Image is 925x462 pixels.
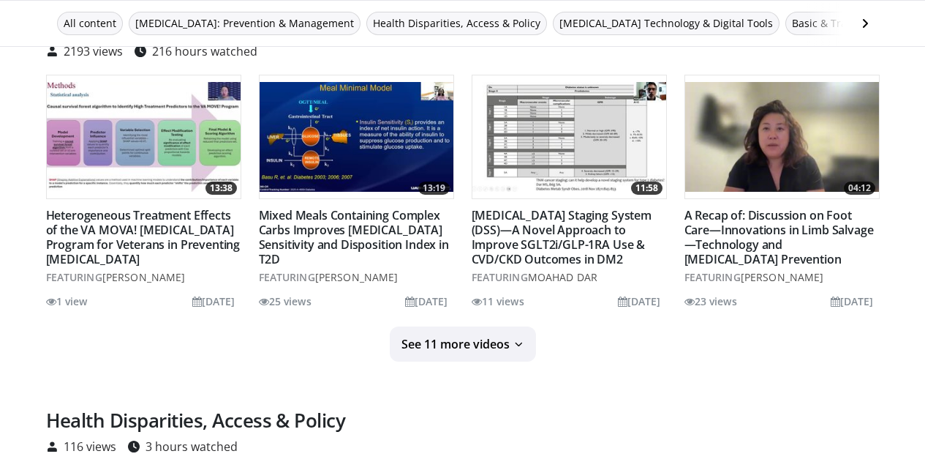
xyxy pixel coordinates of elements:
a: [MEDICAL_DATA] Staging System (DSS)—A Novel Approach to Improve SGLT2i/GLP-1RA Use & CVD/CKD Outc... [472,207,652,267]
li: 25 views [259,294,312,309]
img: 131ac76a-f09d-43d4-a528-67020c1c7847.300x170_q85_crop-smart_upscale.jpg [472,82,666,192]
a: Moahad Dar [528,270,597,284]
li: [DATE] [405,294,448,309]
a: A Recap of: Discussion on Foot Care—Innovations in Limb Salvage—Technology and [MEDICAL_DATA] Pre... [684,207,874,267]
span: 3 hours watched [146,441,238,452]
div: FEATURING [684,269,880,285]
a: All content [57,12,123,35]
span: 116 views [64,441,116,452]
a: [PERSON_NAME] [102,270,186,284]
span: See 11 more videos [401,337,510,351]
span: 2193 views [64,45,123,57]
li: 23 views [684,294,737,309]
span: 216 hours watched [152,45,257,57]
a: 13:19 [260,82,453,192]
li: 1 view [46,294,88,309]
span: 13:19 [418,182,450,195]
span: Health Disparities, Access & Policy [373,15,540,31]
a: Health Disparities, Access & Policy [366,12,547,35]
a: 04:12 [685,82,879,192]
img: caedda45-3baa-4675-8a5c-1f03aa2d322c.300x170_q85_crop-smart_upscale.jpg [260,82,453,192]
a: Mixed Meals Containing Complex Carbs Improves [MEDICAL_DATA] Sensitivity and Disposition Index in... [259,207,449,267]
a: [MEDICAL_DATA] Technology & Digital Tools [553,12,779,35]
img: a7b612c3-9ab2-49df-8c2f-ddedd2ee3bee.300x170_q85_crop-smart_upscale.jpg [47,82,241,192]
span: [MEDICAL_DATA]: Prevention & Management [135,15,354,31]
a: 13:38 [47,82,241,192]
button: See 11 more videos [390,327,536,362]
span: 13:38 [205,182,237,195]
a: [PERSON_NAME] [315,270,399,284]
li: [DATE] [618,294,661,309]
div: FEATURING [472,269,667,285]
li: [DATE] [192,294,235,309]
a: Heterogeneous Treatment Effects of the VA MOVA! [MEDICAL_DATA] Program for Veterans in Preventing... [46,207,241,267]
h3: Health Disparities, Access & Policy [46,409,588,432]
span: [MEDICAL_DATA] Technology & Digital Tools [559,15,773,31]
a: 11:58 [472,82,666,192]
div: FEATURING [46,269,241,285]
a: [PERSON_NAME] [741,270,824,284]
span: All content [64,15,116,31]
img: d10ac4fa-4849-4c71-8d92-f1981c03fb78.300x170_q85_crop-smart_upscale.jpg [685,82,879,192]
span: 11:58 [631,182,662,195]
li: [DATE] [831,294,874,309]
span: 04:12 [844,182,875,195]
a: [MEDICAL_DATA]: Prevention & Management [129,12,360,35]
li: 11 views [472,294,524,309]
div: FEATURING [259,269,454,285]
